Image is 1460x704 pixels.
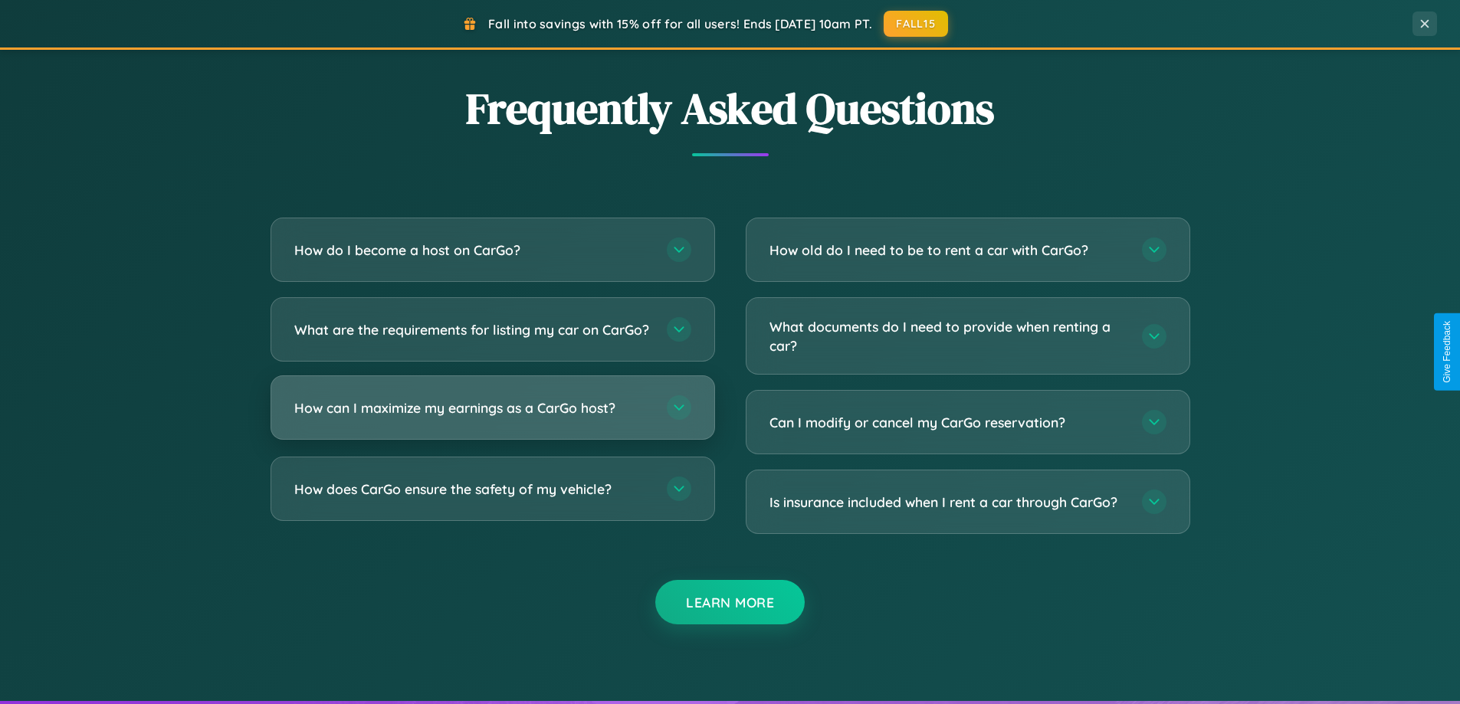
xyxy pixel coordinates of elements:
[294,480,651,499] h3: How does CarGo ensure the safety of my vehicle?
[884,11,948,37] button: FALL15
[271,79,1190,138] h2: Frequently Asked Questions
[769,241,1127,260] h3: How old do I need to be to rent a car with CarGo?
[294,320,651,339] h3: What are the requirements for listing my car on CarGo?
[769,413,1127,432] h3: Can I modify or cancel my CarGo reservation?
[769,317,1127,355] h3: What documents do I need to provide when renting a car?
[294,398,651,417] h3: How can I maximize my earnings as a CarGo host?
[488,16,872,31] span: Fall into savings with 15% off for all users! Ends [DATE] 10am PT.
[294,241,651,260] h3: How do I become a host on CarGo?
[769,493,1127,512] h3: Is insurance included when I rent a car through CarGo?
[655,580,805,624] button: Learn More
[1442,321,1452,383] div: Give Feedback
